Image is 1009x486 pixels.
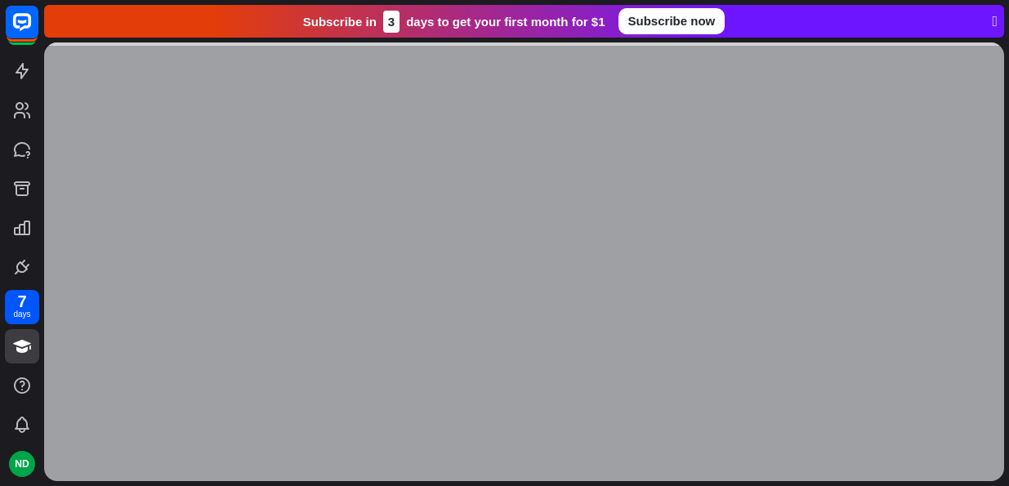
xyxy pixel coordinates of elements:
div: days [14,309,30,320]
div: 3 [395,11,412,33]
a: 7 days [5,290,39,324]
div: Subscribe now [608,8,703,34]
div: Subscribe in days to get your first month for $1 [325,11,595,33]
div: 7 [18,294,26,309]
div: ND [9,451,35,477]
